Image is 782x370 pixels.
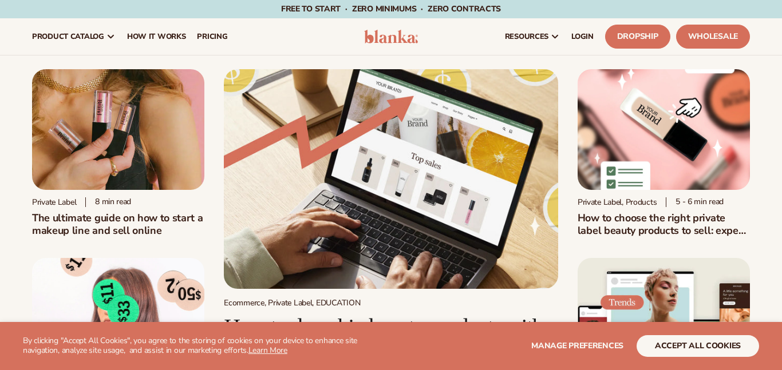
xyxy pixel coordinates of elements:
[224,298,558,308] div: Ecommerce, Private Label, EDUCATION
[32,69,204,190] img: Person holding branded make up with a solid pink background
[191,18,233,55] a: pricing
[571,32,594,41] span: LOGIN
[578,69,750,237] a: Private Label Beauty Products Click Private Label, Products 5 - 6 min readHow to choose the right...
[127,32,186,41] span: How It Works
[605,25,670,49] a: Dropship
[197,32,227,41] span: pricing
[23,336,390,356] p: By clicking "Accept All Cookies", you agree to the storing of cookies on your device to enhance s...
[32,32,104,41] span: product catalog
[32,212,204,237] h1: The ultimate guide on how to start a makeup line and sell online
[32,69,204,237] a: Person holding branded make up with a solid pink background Private label 8 min readThe ultimate ...
[32,197,76,207] div: Private label
[505,32,548,41] span: resources
[637,335,759,357] button: accept all cookies
[676,25,750,49] a: Wholesale
[224,69,558,289] img: Growing money with ecommerce
[248,345,287,356] a: Learn More
[566,18,599,55] a: LOGIN
[364,30,418,43] img: logo
[578,212,750,237] h2: How to choose the right private label beauty products to sell: expert advice
[26,18,121,55] a: product catalog
[121,18,192,55] a: How It Works
[531,335,623,357] button: Manage preferences
[85,197,131,207] div: 8 min read
[531,340,623,351] span: Manage preferences
[281,3,501,14] span: Free to start · ZERO minimums · ZERO contracts
[578,69,750,190] img: Private Label Beauty Products Click
[666,197,724,207] div: 5 - 6 min read
[499,18,566,55] a: resources
[578,197,657,207] div: Private Label, Products
[224,315,558,365] h2: How to dropship beauty products with [PERSON_NAME] in 5 steps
